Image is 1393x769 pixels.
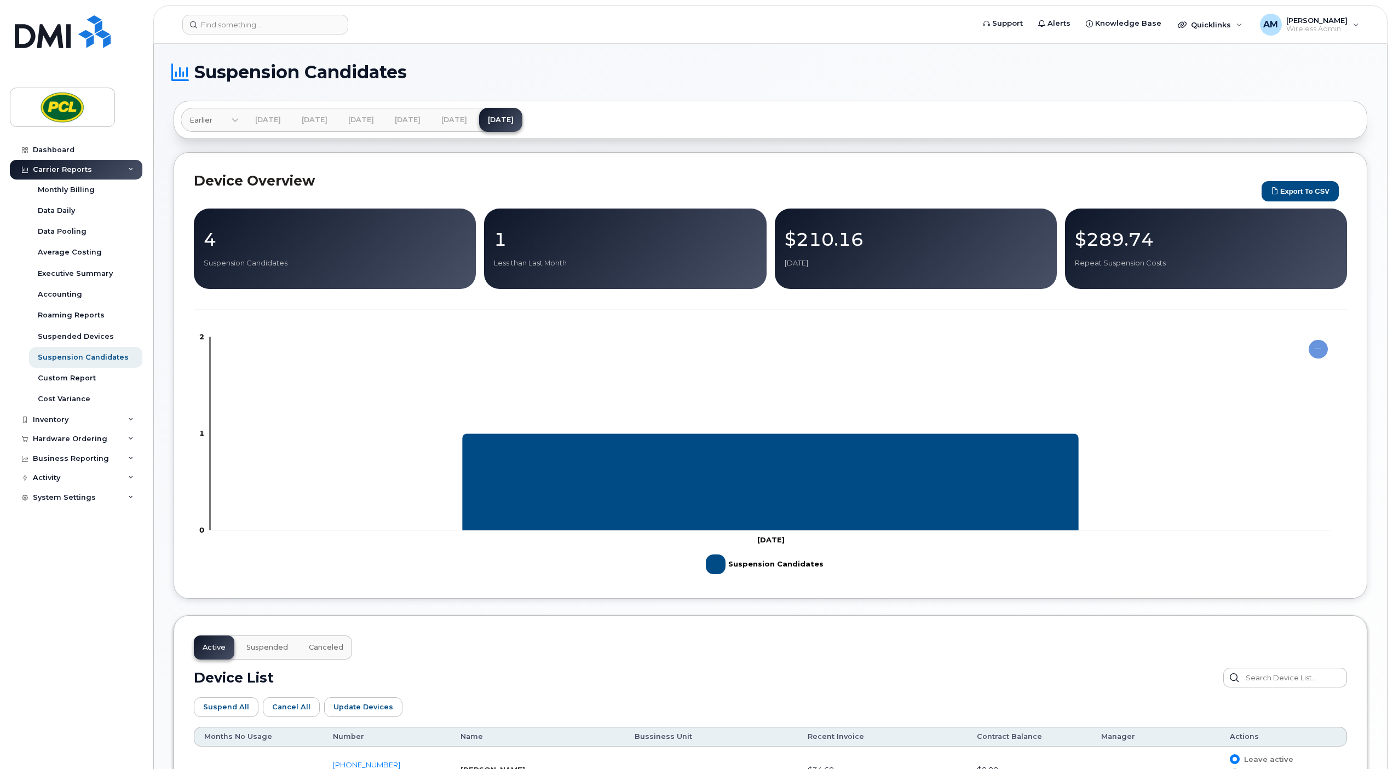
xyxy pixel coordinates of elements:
[309,643,343,652] span: Canceled
[203,702,249,712] span: Suspend All
[272,702,310,712] span: Cancel All
[785,258,1047,268] p: [DATE]
[293,108,336,132] a: [DATE]
[494,258,756,268] p: Less than Last Month
[181,108,239,132] a: Earlier
[1220,727,1347,747] th: Actions
[1075,258,1337,268] p: Repeat Suspension Costs
[194,727,323,747] th: Months No Usage
[967,727,1091,747] th: Contract Balance
[333,760,400,769] a: [PHONE_NUMBER]
[194,64,407,80] span: Suspension Candidates
[451,727,625,747] th: Name
[333,702,393,712] span: Update Devices
[204,229,466,249] p: 4
[706,550,824,579] g: Legend
[706,550,824,579] g: Suspension Candidates
[204,258,466,268] p: Suspension Candidates
[625,727,798,747] th: Bussiness Unit
[1262,181,1339,201] button: Export to CSV
[479,108,522,132] a: [DATE]
[194,172,1256,189] h2: Device Overview
[199,429,204,437] tspan: 1
[324,697,402,717] button: Update Devices
[199,525,204,534] tspan: 0
[1223,668,1347,687] input: Search Device List...
[246,643,288,652] span: Suspended
[1075,229,1337,249] p: $289.74
[1091,727,1219,747] th: Manager
[433,108,476,132] a: [DATE]
[339,108,383,132] a: [DATE]
[323,727,451,747] th: Number
[194,697,258,717] button: Suspend All
[199,332,204,341] tspan: 2
[189,115,212,125] span: Earlier
[246,108,290,132] a: [DATE]
[798,727,967,747] th: Recent Invoice
[1240,754,1293,765] span: Leave active
[785,229,1047,249] p: $210.16
[494,229,756,249] p: 1
[194,669,274,686] h2: Device List
[757,535,785,544] tspan: [DATE]
[386,108,429,132] a: [DATE]
[263,697,320,717] button: Cancel All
